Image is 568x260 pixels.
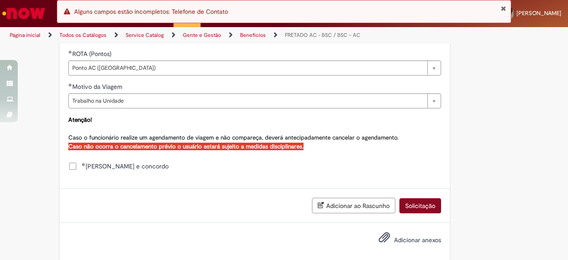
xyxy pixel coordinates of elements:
[59,32,106,39] a: Todos os Catálogos
[82,162,169,171] span: [PERSON_NAME] e concordo
[240,32,266,39] a: Benefícios
[74,8,228,16] span: Alguns campos estão incompletos: Telefone de Contato
[68,83,72,87] span: Obrigatório Preenchido
[183,32,221,39] a: Gente e Gestão
[72,50,113,58] span: ROTA (Pontos)
[126,32,164,39] a: Service Catalog
[394,236,441,244] span: Adicionar anexos
[312,198,395,213] button: Adicionar ao Rascunho
[285,32,360,39] a: FRETADO AC - BSC / BSC – AC
[72,83,124,91] span: Motivo da Viagem
[10,32,40,39] a: Página inicial
[399,198,441,213] button: Solicitação
[72,61,423,75] span: Ponto AC ([GEOGRAPHIC_DATA])
[82,163,86,166] span: Obrigatório Preenchido
[68,143,304,150] strong: Caso não ocorra o cancelamento prévio o usuário estará sujeito a medidas disciplinares.
[68,116,398,150] span: Caso o funcionário realize um agendamento de viagem e não compareça, deverá antecipadamente cance...
[501,5,506,12] button: Fechar Notificação
[7,27,372,44] ul: Trilhas de página
[68,50,72,54] span: Obrigatório Preenchido
[517,9,561,17] span: [PERSON_NAME]
[376,229,392,250] button: Adicionar anexos
[68,116,92,124] strong: Atenção!
[72,94,423,108] span: Trabalho na Unidade
[1,4,47,22] img: ServiceNow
